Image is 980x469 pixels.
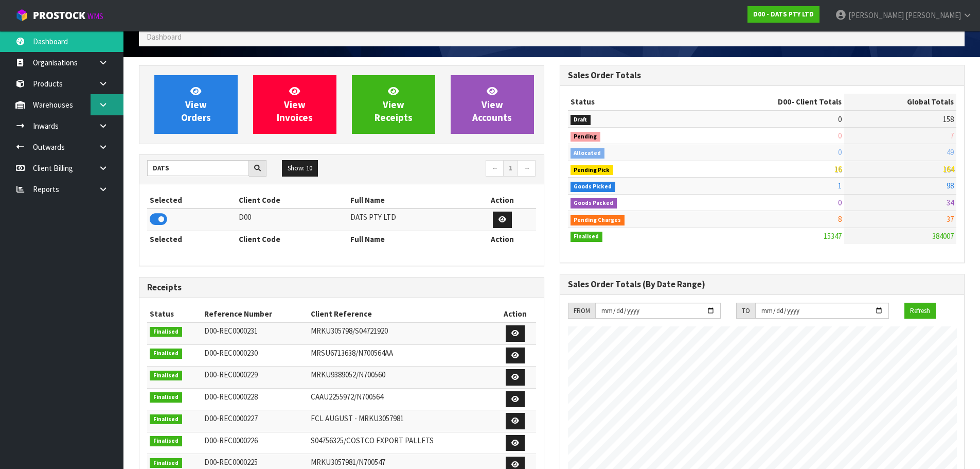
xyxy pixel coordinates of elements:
th: Action [469,231,536,247]
span: D00-REC0000225 [204,457,258,467]
span: 0 [838,198,842,207]
nav: Page navigation [349,160,536,178]
th: - Client Totals [696,94,844,110]
span: 8 [838,214,842,224]
span: 0 [838,147,842,157]
span: Pending Pick [571,165,614,176]
a: ← [486,160,504,177]
span: 0 [838,114,842,124]
span: MRSU6713638/N700564AA [311,348,393,358]
span: 15347 [824,231,842,241]
strong: D00 - DATS PTY LTD [753,10,814,19]
span: Allocated [571,148,605,159]
span: FCL AUGUST - MRKU3057981 [311,413,404,423]
span: [PERSON_NAME] [905,10,961,20]
h3: Sales Order Totals (By Date Range) [568,280,957,289]
th: Full Name [348,231,469,247]
input: Search clients [147,160,249,176]
th: Selected [147,192,236,209]
span: MRKU9389052/N700560 [311,370,385,379]
span: Goods Picked [571,182,616,192]
th: Selected [147,231,236,247]
span: 98 [947,181,954,190]
span: 34 [947,198,954,207]
span: Pending [571,132,601,142]
span: Pending Charges [571,215,625,225]
th: Reference Number [202,306,308,322]
th: Client Reference [308,306,495,322]
th: Client Code [236,231,347,247]
a: → [518,160,536,177]
h3: Receipts [147,283,536,292]
span: 7 [950,131,954,141]
th: Status [147,306,202,322]
span: View Receipts [375,85,413,124]
span: D00 [778,97,791,107]
a: ViewReceipts [352,75,435,134]
button: Refresh [904,303,936,319]
th: Action [494,306,536,322]
td: D00 [236,209,347,231]
span: D00-REC0000226 [204,436,258,445]
a: ViewAccounts [451,75,534,134]
span: Draft [571,115,591,125]
span: Finalised [150,371,182,381]
a: ViewOrders [154,75,238,134]
span: S04756325/COSTCO EXPORT PALLETS [311,436,434,445]
span: Finalised [150,327,182,337]
span: 37 [947,214,954,224]
span: MRKU3057981/N700547 [311,457,385,467]
span: D00-REC0000229 [204,370,258,379]
span: View Accounts [472,85,512,124]
span: 0 [838,131,842,141]
th: Status [568,94,696,110]
th: Global Totals [844,94,956,110]
span: D00-REC0000230 [204,348,258,358]
span: Dashboard [147,32,182,42]
small: WMS [87,11,103,21]
button: Show: 10 [282,160,318,177]
span: Goods Packed [571,198,617,209]
div: TO [736,303,755,319]
th: Full Name [348,192,469,209]
span: 16 [834,164,842,174]
span: D00-REC0000231 [204,326,258,336]
div: FROM [568,303,595,319]
span: 49 [947,147,954,157]
span: 1 [838,181,842,190]
span: Finalised [150,392,182,403]
img: cube-alt.png [15,9,28,22]
span: CAAU2255972/N700564 [311,392,383,402]
span: View Orders [181,85,211,124]
span: 158 [943,114,954,124]
th: Action [469,192,536,209]
span: D00-REC0000227 [204,413,258,423]
span: MRKU305798/S04721920 [311,326,388,336]
td: DATS PTY LTD [348,209,469,231]
span: 164 [943,164,954,174]
span: Finalised [571,232,603,242]
a: 1 [503,160,518,177]
a: ViewInvoices [253,75,336,134]
a: D00 - DATS PTY LTD [747,6,819,23]
span: [PERSON_NAME] [848,10,904,20]
span: Finalised [150,414,182,425]
span: ProStock [33,9,85,22]
span: 384007 [932,231,954,241]
th: Client Code [236,192,347,209]
span: View Invoices [277,85,313,124]
span: D00-REC0000228 [204,392,258,402]
h3: Sales Order Totals [568,71,957,80]
span: Finalised [150,458,182,468]
span: Finalised [150,349,182,359]
span: Finalised [150,436,182,446]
